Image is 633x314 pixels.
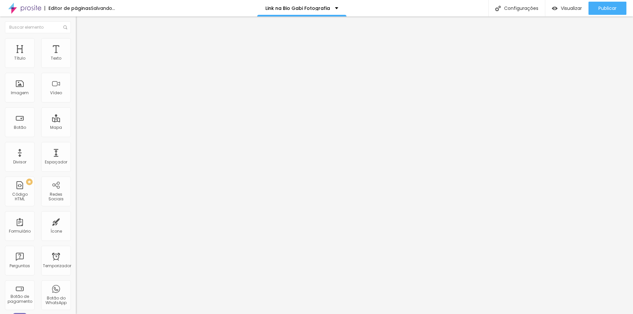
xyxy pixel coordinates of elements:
font: Perguntas [10,263,30,269]
iframe: Editor [76,16,633,314]
font: Vídeo [50,90,62,96]
font: Divisor [13,159,26,165]
input: Buscar elemento [5,21,71,33]
font: Configurações [504,5,538,12]
font: Publicar [598,5,617,12]
button: Publicar [588,2,626,15]
img: Ícone [495,6,501,11]
font: Ícone [50,228,62,234]
font: Mapa [50,125,62,130]
font: Botão [14,125,26,130]
font: Editor de páginas [48,5,91,12]
img: view-1.svg [552,6,558,11]
button: Visualizar [545,2,588,15]
font: Botão de pagamento [8,294,32,304]
font: Texto [51,55,61,61]
font: Link na Bio Gabi Fotografia [265,5,330,12]
font: Título [14,55,25,61]
font: Visualizar [561,5,582,12]
font: Redes Sociais [48,191,64,202]
font: Espaçador [45,159,67,165]
font: Código HTML [12,191,28,202]
font: Temporizador [43,263,71,269]
font: Formulário [9,228,31,234]
img: Ícone [63,25,67,29]
div: Salvando... [91,6,115,11]
font: Botão do WhatsApp [45,295,67,305]
font: Imagem [11,90,29,96]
